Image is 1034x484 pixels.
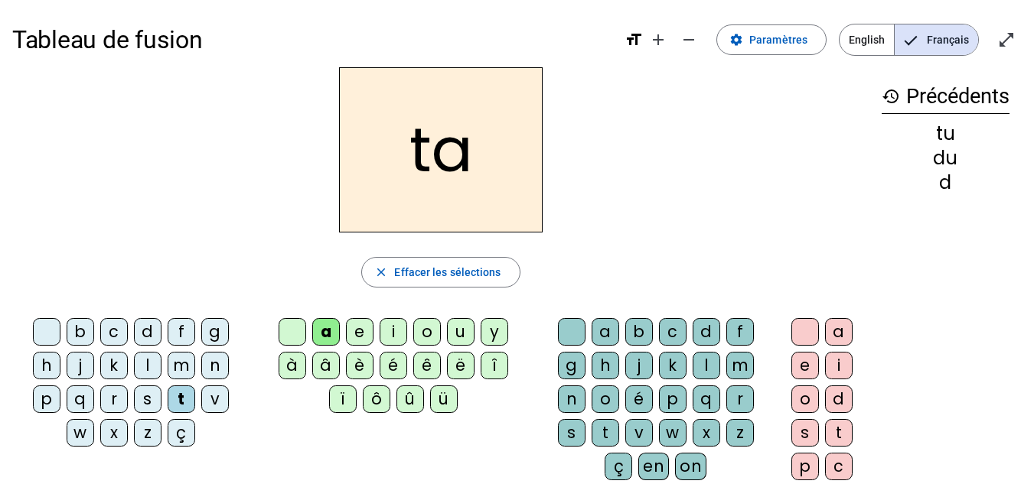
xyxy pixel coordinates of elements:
div: ç [605,453,632,480]
div: à [279,352,306,379]
div: t [825,419,853,447]
div: k [100,352,128,379]
div: s [791,419,819,447]
div: du [882,149,1010,167]
button: Entrer en plein écran [991,24,1022,55]
span: English [840,24,894,55]
div: p [33,385,60,413]
div: d [825,385,853,413]
div: r [726,385,754,413]
div: d [134,318,161,346]
div: h [33,352,60,379]
div: m [726,352,754,379]
div: g [558,352,585,379]
div: â [312,352,340,379]
div: tu [882,125,1010,143]
div: ü [430,385,458,413]
div: e [791,352,819,379]
div: q [67,385,94,413]
button: Effacer les sélections [361,257,520,287]
mat-button-toggle-group: Language selection [839,24,979,56]
div: k [659,352,687,379]
div: c [659,318,687,346]
div: m [168,352,195,379]
div: ï [329,385,357,413]
span: Effacer les sélections [394,263,501,281]
div: y [481,318,508,346]
div: f [168,318,195,346]
div: o [413,318,441,346]
div: c [100,318,128,346]
span: Paramètres [749,31,807,49]
div: x [693,419,720,447]
div: l [134,352,161,379]
div: h [592,352,619,379]
div: t [168,385,195,413]
div: w [659,419,687,447]
div: x [100,419,128,447]
button: Paramètres [716,24,827,55]
div: d [693,318,720,346]
h1: Tableau de fusion [12,15,612,64]
div: r [100,385,128,413]
div: t [592,419,619,447]
button: Augmenter la taille de la police [643,24,674,55]
mat-icon: open_in_full [997,31,1016,49]
div: q [693,385,720,413]
mat-icon: history [882,87,900,106]
h2: ta [339,67,543,232]
div: ç [168,419,195,447]
div: g [201,318,229,346]
mat-icon: remove [680,31,698,49]
div: s [558,419,585,447]
mat-icon: format_size [625,31,643,49]
div: a [312,318,340,346]
div: ê [413,352,441,379]
div: i [380,318,407,346]
mat-icon: add [649,31,667,49]
button: Diminuer la taille de la police [674,24,704,55]
div: p [659,385,687,413]
div: ô [363,385,390,413]
div: u [447,318,475,346]
div: v [625,419,653,447]
div: b [67,318,94,346]
div: ë [447,352,475,379]
div: a [825,318,853,346]
div: b [625,318,653,346]
mat-icon: close [374,265,388,279]
mat-icon: settings [729,33,743,47]
div: î [481,352,508,379]
div: a [592,318,619,346]
div: é [380,352,407,379]
div: s [134,385,161,413]
div: c [825,453,853,480]
div: è [346,352,373,379]
div: n [201,352,229,379]
div: f [726,318,754,346]
div: p [791,453,819,480]
div: e [346,318,373,346]
div: j [625,352,653,379]
div: é [625,385,653,413]
div: d [882,174,1010,192]
div: on [675,453,706,480]
div: j [67,352,94,379]
div: o [791,385,819,413]
div: v [201,385,229,413]
div: w [67,419,94,447]
h3: Précédents [882,80,1010,114]
div: z [134,419,161,447]
div: en [638,453,669,480]
div: i [825,352,853,379]
div: z [726,419,754,447]
div: û [396,385,424,413]
span: Français [895,24,978,55]
div: l [693,352,720,379]
div: o [592,385,619,413]
div: n [558,385,585,413]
